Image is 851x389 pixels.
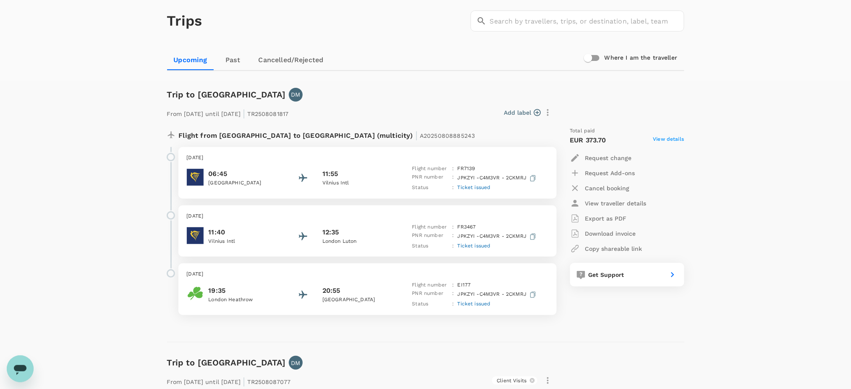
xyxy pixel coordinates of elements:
[653,135,684,145] span: View details
[412,281,449,289] p: Flight number
[492,376,537,385] div: Client Visits
[585,214,627,223] p: Export as PDF
[209,179,284,187] p: [GEOGRAPHIC_DATA]
[179,127,475,142] p: Flight from [GEOGRAPHIC_DATA] to [GEOGRAPHIC_DATA] (multicity)
[458,301,491,307] span: Ticket issued
[453,242,454,250] p: :
[322,296,398,304] p: [GEOGRAPHIC_DATA]
[322,169,338,179] p: 11:55
[412,223,449,231] p: Flight number
[570,196,647,211] button: View traveller details
[167,356,286,369] h6: Trip to [GEOGRAPHIC_DATA]
[453,184,454,192] p: :
[209,286,284,296] p: 19:35
[453,289,454,300] p: :
[585,169,635,177] p: Request Add-ons
[570,181,630,196] button: Cancel booking
[570,166,635,181] button: Request Add-ons
[7,355,34,382] iframe: Button to launch messaging window
[585,244,642,253] p: Copy shareable link
[585,184,630,192] p: Cancel booking
[420,132,475,139] span: A20250808885243
[605,53,678,63] h6: Where I am the traveller
[458,223,476,231] p: FR 3467
[187,154,548,162] p: [DATE]
[209,227,284,237] p: 11:40
[291,359,301,367] p: DM
[209,169,284,179] p: 06:45
[322,286,340,296] p: 20:55
[458,289,538,300] p: JPKZYI -C4M3VR - 2CKMRJ
[458,231,538,242] p: JPKZYI -C4M3VR - 2CKMRJ
[585,154,632,162] p: Request change
[458,165,475,173] p: FR 7139
[458,281,471,289] p: EI 177
[589,271,625,278] span: Get Support
[209,296,284,304] p: London Heathrow
[243,108,245,119] span: |
[322,179,398,187] p: Vilnius Intl
[458,184,491,190] span: Ticket issued
[453,173,454,184] p: :
[585,199,647,208] p: View traveller details
[187,285,204,302] img: Aer Lingus
[214,50,252,70] a: Past
[492,377,532,384] span: Client Visits
[570,127,596,135] span: Total paid
[453,281,454,289] p: :
[453,165,454,173] p: :
[167,50,214,70] a: Upcoming
[570,226,636,241] button: Download invoice
[570,211,627,226] button: Export as PDF
[490,11,684,32] input: Search by travellers, trips, or destination, label, team
[458,243,491,249] span: Ticket issued
[412,184,449,192] p: Status
[322,227,339,237] p: 12:35
[412,289,449,300] p: PNR number
[458,173,538,184] p: JPKZYI -C4M3VR - 2CKMRJ
[291,90,301,99] p: DM
[412,242,449,250] p: Status
[412,173,449,184] p: PNR number
[504,108,541,117] button: Add label
[570,135,607,145] p: EUR 373.70
[453,231,454,242] p: :
[412,231,449,242] p: PNR number
[412,300,449,308] p: Status
[187,212,548,221] p: [DATE]
[570,241,642,256] button: Copy shareable link
[187,227,204,244] img: Ryanair
[243,376,245,387] span: |
[585,229,636,238] p: Download invoice
[167,105,289,120] p: From [DATE] until [DATE] TR2508081817
[167,88,286,101] h6: Trip to [GEOGRAPHIC_DATA]
[187,169,204,186] img: Ryanair
[167,373,291,388] p: From [DATE] until [DATE] TR2508087077
[412,165,449,173] p: Flight number
[252,50,330,70] a: Cancelled/Rejected
[453,223,454,231] p: :
[209,237,284,246] p: Vilnius Intl
[570,150,632,166] button: Request change
[322,237,398,246] p: London Luton
[187,270,548,279] p: [DATE]
[453,300,454,308] p: :
[415,129,418,141] span: |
